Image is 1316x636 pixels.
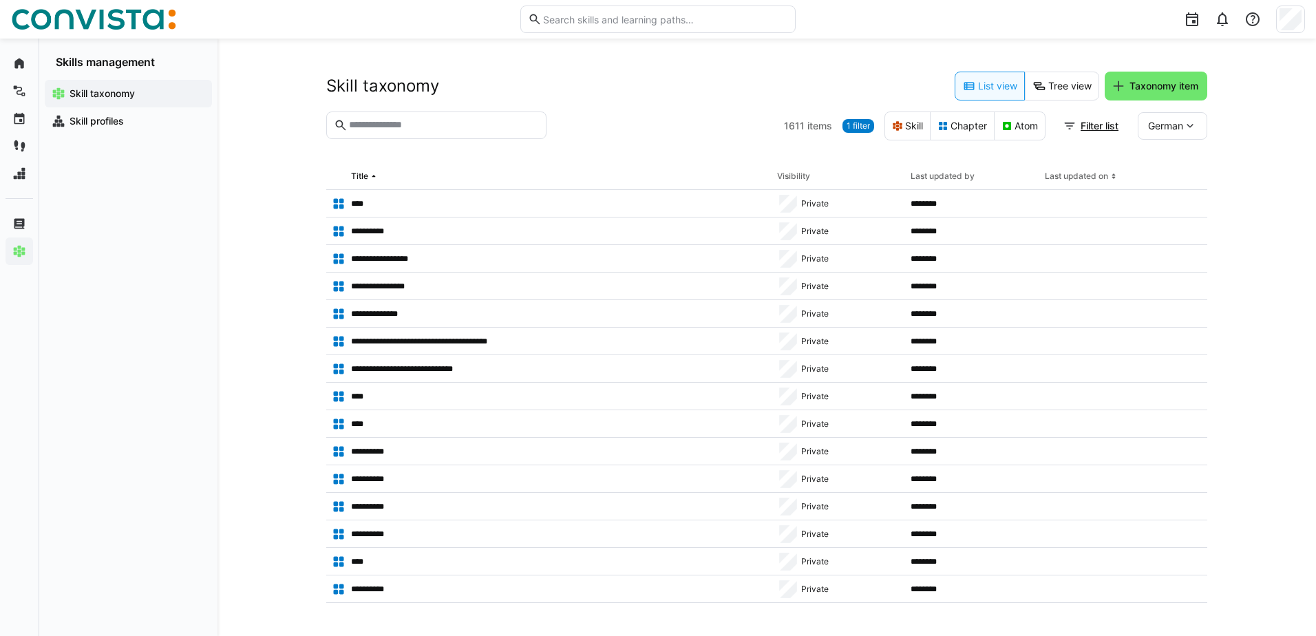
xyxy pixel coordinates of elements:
span: Filter list [1079,119,1121,133]
span: Private [801,391,829,402]
span: 1611 [784,119,805,133]
eds-button-option: Tree view [1025,72,1099,100]
h2: Skill taxonomy [326,76,439,96]
span: Private [801,308,829,319]
span: Private [801,446,829,457]
div: Last updated on [1045,171,1108,182]
div: Last updated by [911,171,975,182]
span: Private [801,253,829,264]
eds-button-option: Chapter [930,112,995,140]
span: Private [801,501,829,512]
eds-button-option: Atom [994,112,1046,140]
eds-button-option: Skill [884,112,931,140]
span: Private [801,418,829,430]
span: Taxonomy item [1127,79,1200,93]
span: Private [801,226,829,237]
span: items [807,119,832,133]
span: Private [801,281,829,292]
button: Filter list [1056,112,1127,140]
span: Private [801,474,829,485]
input: Search skills and learning paths… [542,13,788,25]
span: Private [801,336,829,347]
span: Private [801,584,829,595]
span: Private [801,198,829,209]
span: Private [801,556,829,567]
div: Title [351,171,368,182]
span: German [1148,119,1183,133]
eds-button-option: List view [955,72,1025,100]
span: Private [801,529,829,540]
span: Private [801,363,829,374]
span: 1 filter [847,120,870,131]
button: Taxonomy item [1105,72,1207,100]
div: Visibility [777,171,810,182]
